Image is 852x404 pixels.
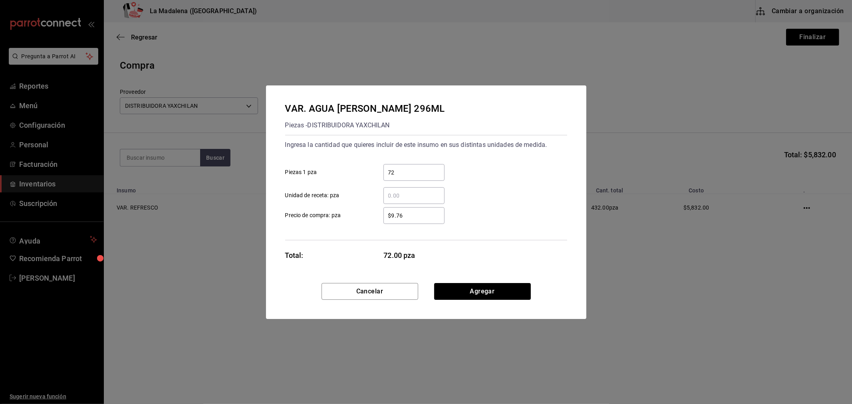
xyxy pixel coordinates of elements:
[285,119,445,132] div: Piezas - DISTRIBUIDORA YAXCHILAN
[285,250,304,261] div: Total:
[383,168,445,177] input: Piezas 1 pza
[285,139,567,151] div: Ingresa la cantidad que quieres incluir de este insumo en sus distintas unidades de medida.
[285,211,341,220] span: Precio de compra: pza
[285,191,340,200] span: Unidad de receta: pza
[383,191,445,200] input: Unidad de receta: pza
[384,250,445,261] span: 72.00 pza
[434,283,531,300] button: Agregar
[322,283,418,300] button: Cancelar
[383,211,445,220] input: Precio de compra: pza
[285,101,445,116] div: VAR. AGUA [PERSON_NAME] 296ML
[285,168,317,176] span: Piezas 1 pza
